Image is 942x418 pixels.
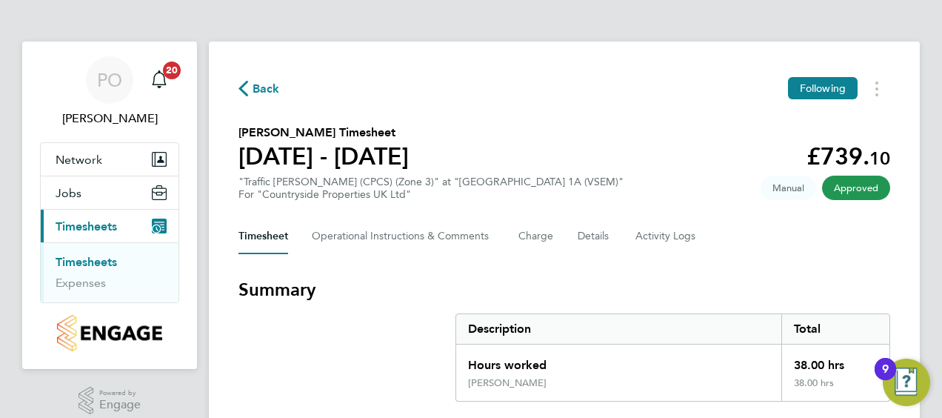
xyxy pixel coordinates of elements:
[57,315,161,351] img: countryside-properties-logo-retina.png
[97,70,122,90] span: PO
[41,176,178,209] button: Jobs
[56,186,81,200] span: Jobs
[800,82,846,95] span: Following
[56,219,117,233] span: Timesheets
[238,124,409,142] h2: [PERSON_NAME] Timesheet
[163,62,181,79] span: 20
[781,377,889,401] div: 38.00 hrs
[869,147,890,169] span: 10
[144,56,174,104] a: 20
[238,188,624,201] div: For "Countryside Properties UK Ltd"
[238,142,409,171] h1: [DATE] - [DATE]
[518,219,554,254] button: Charge
[40,110,179,127] span: Paul O'Shea
[78,387,141,415] a: Powered byEngage
[882,369,889,388] div: 9
[578,219,612,254] button: Details
[455,313,890,402] div: Summary
[456,345,781,377] div: Hours worked
[56,153,102,167] span: Network
[822,176,890,200] span: This timesheet has been approved.
[41,210,178,242] button: Timesheets
[788,77,858,99] button: Following
[41,242,178,302] div: Timesheets
[456,314,781,344] div: Description
[22,42,197,369] nav: Main navigation
[99,399,141,411] span: Engage
[635,219,698,254] button: Activity Logs
[806,142,890,170] app-decimal: £739.
[468,377,547,389] div: [PERSON_NAME]
[41,143,178,176] button: Network
[238,219,288,254] button: Timesheet
[781,345,889,377] div: 38.00 hrs
[781,314,889,344] div: Total
[238,79,280,98] button: Back
[56,276,106,290] a: Expenses
[312,219,495,254] button: Operational Instructions & Comments
[761,176,816,200] span: This timesheet was manually created.
[863,77,890,100] button: Timesheets Menu
[883,359,930,406] button: Open Resource Center, 9 new notifications
[56,255,117,269] a: Timesheets
[238,176,624,201] div: "Traffic [PERSON_NAME] (CPCS) (Zone 3)" at "[GEOGRAPHIC_DATA] 1A (VSEM)"
[99,387,141,399] span: Powered by
[40,56,179,127] a: PO[PERSON_NAME]
[238,278,890,302] h3: Summary
[40,315,179,351] a: Go to home page
[253,80,280,98] span: Back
